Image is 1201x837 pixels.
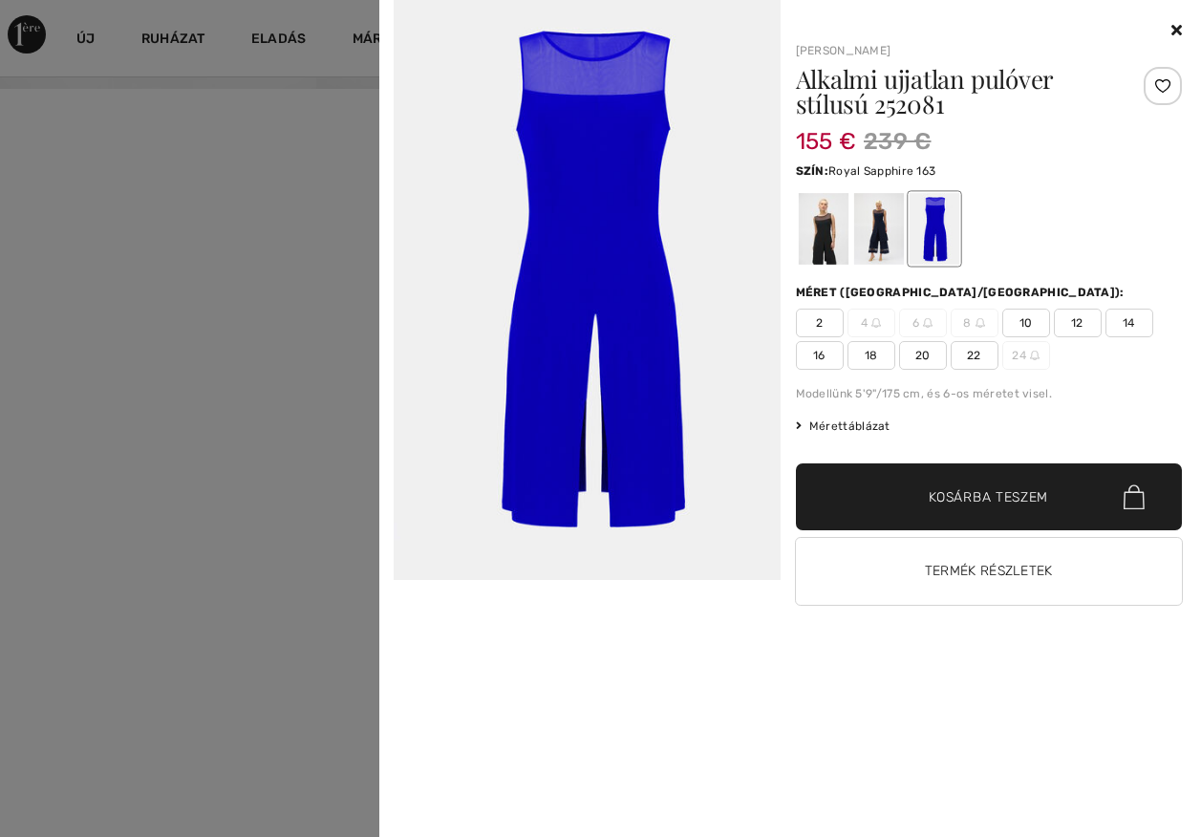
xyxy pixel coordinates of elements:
[963,314,971,332] font: 8
[861,314,868,332] font: 4
[847,341,895,370] span: 18
[912,314,919,332] font: 6
[1002,309,1050,337] span: 10
[1012,347,1026,364] font: 24
[1054,309,1102,337] span: 12
[796,164,829,178] span: Szín:
[796,463,1183,530] button: Kosárba teszem
[853,193,903,265] div: Midnight Blue
[923,318,933,328] img: ring-m.svg
[909,193,958,265] div: Royal Sapphire 163
[1030,351,1040,360] img: ring-m.svg
[828,164,935,178] span: Royal Sapphire 163
[798,193,847,265] div: Black
[34,13,110,31] span: Segítség
[809,419,890,433] font: Mérettáblázat
[796,385,1183,402] div: Modellünk 5'9"/175 cm, és 6-os méretet visel.
[864,124,932,159] span: 239 €
[871,318,881,328] img: ring-m.svg
[796,341,844,370] span: 16
[796,284,1128,301] div: Méret ([GEOGRAPHIC_DATA]/[GEOGRAPHIC_DATA]):
[796,538,1183,605] button: Termék részletek
[1105,309,1153,337] span: 14
[796,67,1118,117] h1: Alkalmi ujjatlan pulóver stílusú 252081
[796,309,844,337] span: 2
[1124,484,1145,509] img: Bag.svg
[951,341,998,370] span: 22
[796,109,857,155] span: 155 €
[976,318,985,328] img: ring-m.svg
[899,341,947,370] span: 20
[796,44,891,57] a: [PERSON_NAME]
[929,487,1048,507] span: Kosárba teszem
